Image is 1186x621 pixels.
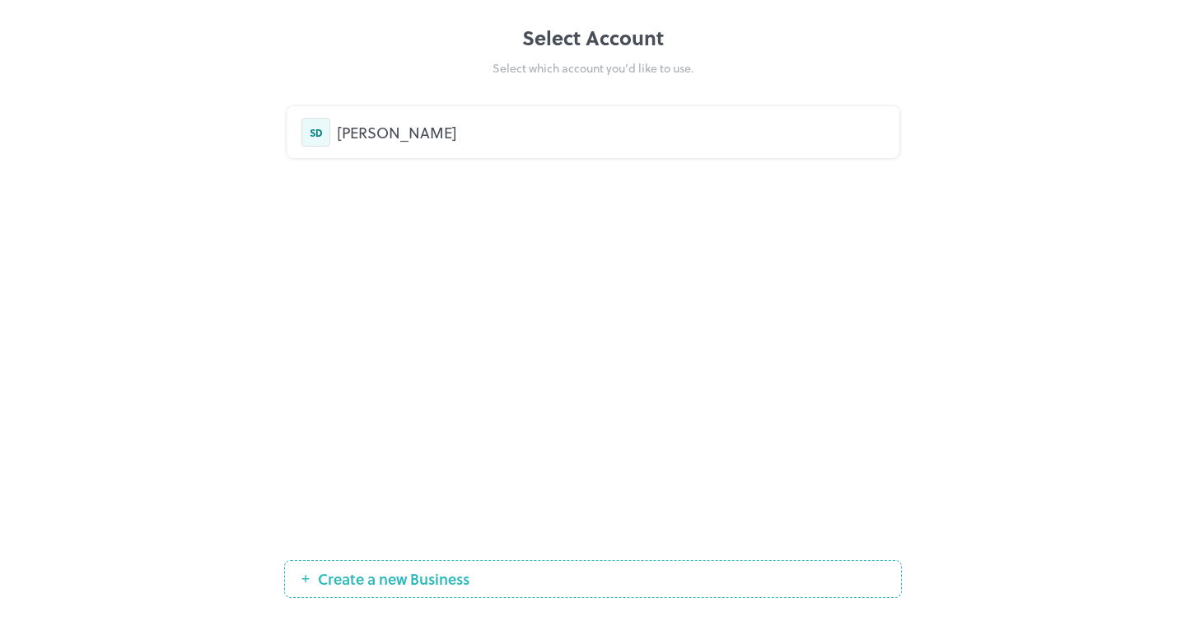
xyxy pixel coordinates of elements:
div: Select which account you’d like to use. [284,59,902,77]
div: SD [301,118,330,147]
div: Select Account [284,23,902,53]
div: [PERSON_NAME] [337,121,885,143]
button: Create a new Business [284,560,902,598]
span: Create a new Business [310,571,478,587]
